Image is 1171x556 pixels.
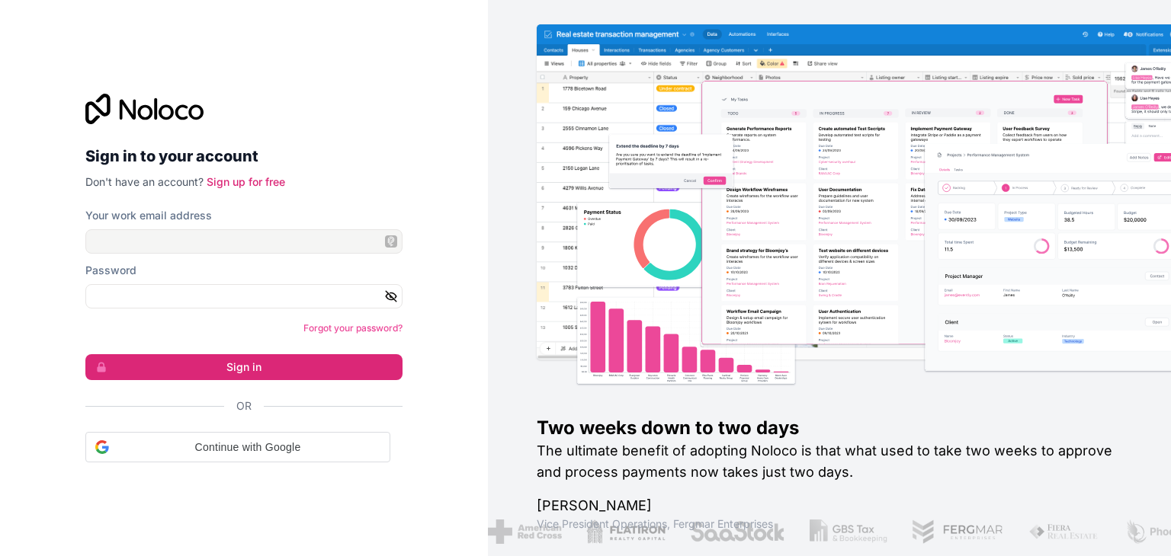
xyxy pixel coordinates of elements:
[207,175,285,188] a: Sign up for free
[85,432,390,462] div: Continue with Google
[537,495,1122,516] h1: [PERSON_NAME]
[115,439,380,455] span: Continue with Google
[537,416,1122,440] h1: Two weeks down to two days
[85,284,403,308] input: Password
[85,208,212,223] label: Your work email address
[486,519,560,544] img: /assets/american-red-cross-BAupjrZR.png
[303,322,403,334] a: Forgot your password?
[236,398,252,414] span: Or
[85,354,403,380] button: Sign in
[537,440,1122,483] h2: The ultimate benefit of adopting Noloco is that what used to take two weeks to approve and proces...
[85,175,204,188] span: Don't have an account?
[85,229,403,254] input: Email address
[537,516,1122,532] h1: Vice President Operations , Fergmar Enterprises
[85,142,403,170] h2: Sign in to your account
[85,263,136,278] label: Password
